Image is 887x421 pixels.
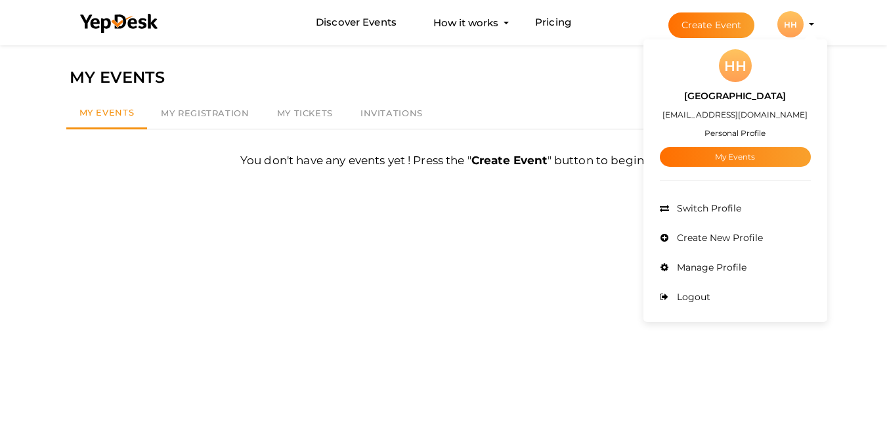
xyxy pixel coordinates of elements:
small: Personal Profile [704,128,766,138]
a: My Events [660,147,811,167]
span: Invitations [360,108,423,118]
a: Invitations [347,99,437,129]
span: Create New Profile [674,232,763,244]
span: Switch Profile [674,202,741,214]
span: My Events [79,107,135,118]
label: You don't have any events yet ! Press the " " button to begin. [240,152,647,178]
a: Discover Events [316,11,397,35]
a: My Events [66,99,148,129]
span: My Tickets [277,108,333,118]
b: Create Event [471,154,548,167]
profile-pic: HH [777,20,804,30]
label: [EMAIL_ADDRESS][DOMAIN_NAME] [662,107,808,122]
span: My Registration [161,108,249,118]
span: Manage Profile [674,261,746,273]
a: My Tickets [263,99,347,129]
button: How it works [429,11,502,35]
div: HH [777,11,804,37]
span: Logout [674,291,710,303]
button: Create Event [668,12,755,38]
button: HH [773,11,808,38]
a: My Registration [147,99,263,129]
div: MY EVENTS [70,65,818,90]
div: HH [719,49,752,82]
a: Pricing [535,11,571,35]
label: [GEOGRAPHIC_DATA] [684,89,786,104]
